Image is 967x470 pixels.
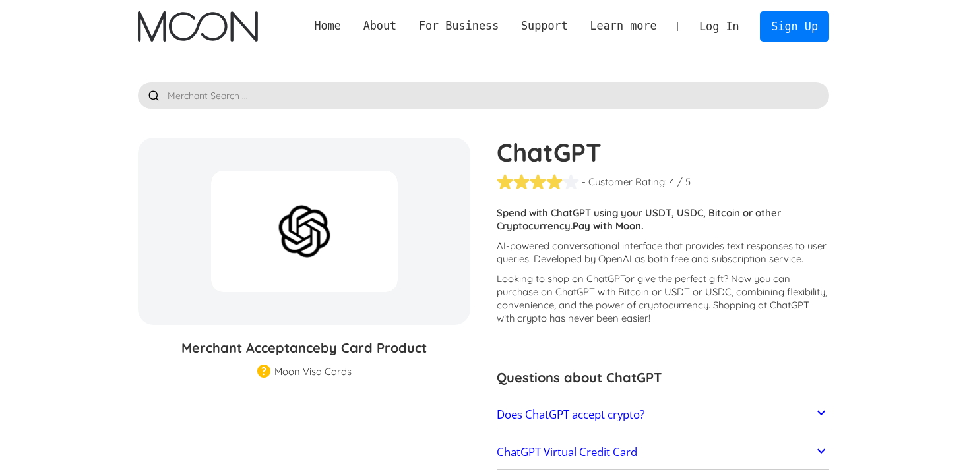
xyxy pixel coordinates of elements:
div: About [363,18,397,34]
p: Looking to shop on ChatGPT ? Now you can purchase on ChatGPT with Bitcoin or USDT or USDC, combin... [497,272,829,325]
input: Merchant Search ... [138,82,829,109]
h1: ChatGPT [497,138,829,167]
img: Moon Logo [138,11,257,42]
div: Moon Visa Cards [274,365,352,378]
a: Does ChatGPT accept crypto? [497,401,829,428]
h3: Questions about ChatGPT [497,368,829,388]
div: 4 [670,175,675,189]
h2: Does ChatGPT accept crypto? [497,408,644,421]
a: home [138,11,257,42]
a: Log In [688,12,750,41]
div: Support [521,18,568,34]
span: or give the perfect gift [625,272,724,285]
strong: Pay with Moon. [573,220,644,232]
p: Spend with ChatGPT using your USDT, USDC, Bitcoin or other Cryptocurrency. [497,206,829,233]
p: AI-powered conversational interface that provides text responses to user queries. Developed by Op... [497,239,829,266]
h3: Merchant Acceptance [138,338,470,358]
div: About [352,18,408,34]
div: Learn more [579,18,668,34]
div: For Business [408,18,510,34]
div: Support [510,18,578,34]
a: Sign Up [760,11,828,41]
a: Home [303,18,352,34]
a: ChatGPT Virtual Credit Card [497,438,829,466]
h2: ChatGPT Virtual Credit Card [497,446,637,459]
div: - Customer Rating: [582,175,667,189]
div: Learn more [590,18,656,34]
div: / 5 [677,175,691,189]
div: For Business [419,18,499,34]
span: by Card Product [321,339,427,356]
